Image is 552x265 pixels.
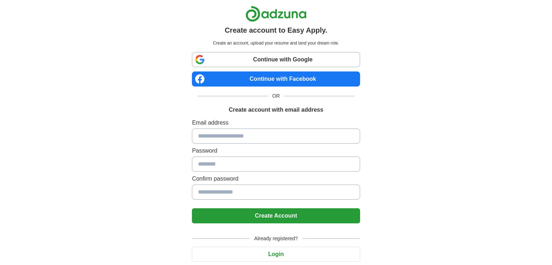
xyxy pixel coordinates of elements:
[192,71,360,87] a: Continue with Facebook
[268,92,284,100] span: OR
[229,106,323,114] h1: Create account with email address
[192,251,360,257] a: Login
[193,40,358,46] p: Create an account, upload your resume and land your dream role.
[192,118,360,127] label: Email address
[225,25,327,36] h1: Create account to Easy Apply.
[192,52,360,67] a: Continue with Google
[192,147,360,155] label: Password
[250,235,302,242] span: Already registered?
[192,208,360,223] button: Create Account
[192,247,360,262] button: Login
[245,6,307,22] img: Adzuna logo
[192,175,360,183] label: Confirm password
